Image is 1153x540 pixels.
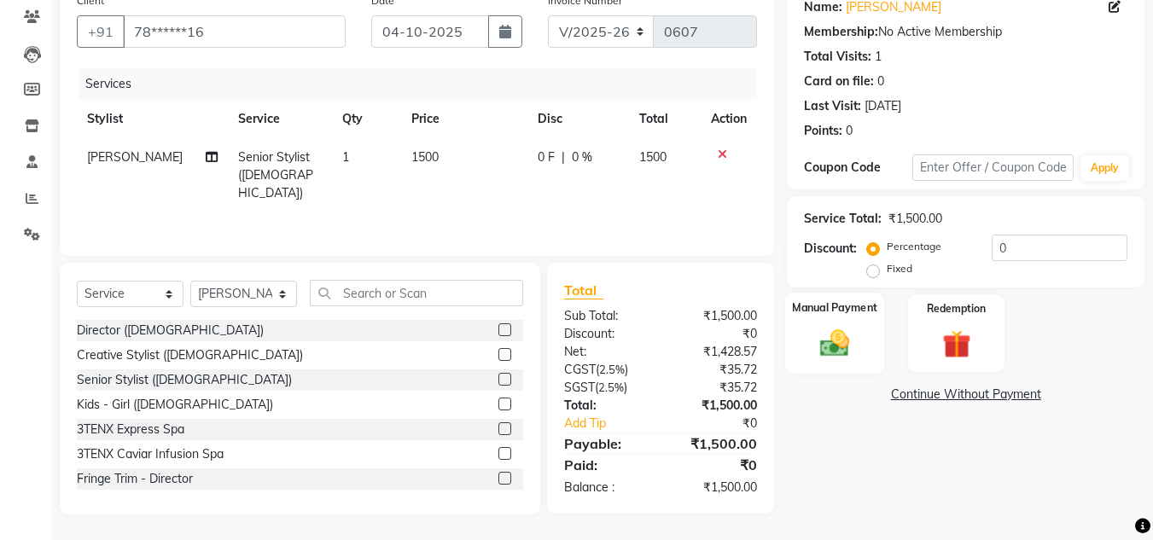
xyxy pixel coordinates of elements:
[1080,155,1129,181] button: Apply
[804,122,842,140] div: Points:
[87,149,183,165] span: [PERSON_NAME]
[804,48,871,66] div: Total Visits:
[564,380,595,395] span: SGST
[877,73,884,90] div: 0
[564,282,603,299] span: Total
[551,307,661,325] div: Sub Total:
[77,371,292,389] div: Senior Stylist ([DEMOGRAPHIC_DATA])
[804,97,861,115] div: Last Visit:
[887,261,912,276] label: Fixed
[661,361,770,379] div: ₹35.72
[934,327,980,362] img: _gift.svg
[551,361,661,379] div: ( )
[77,421,184,438] div: 3TENX Express Spa
[564,362,596,377] span: CGST
[551,379,661,397] div: ( )
[598,380,624,394] span: 2.5%
[888,210,942,228] div: ₹1,500.00
[572,148,592,166] span: 0 %
[77,396,273,414] div: Kids - Girl ([DEMOGRAPHIC_DATA])
[804,210,882,228] div: Service Total:
[804,159,911,177] div: Coupon Code
[77,15,125,48] button: +91
[629,100,702,138] th: Total
[661,325,770,343] div: ₹0
[551,479,661,496] div: Balance :
[804,23,1127,41] div: No Active Membership
[804,23,878,41] div: Membership:
[792,299,877,316] label: Manual Payment
[811,326,859,360] img: _cash.svg
[551,397,661,415] div: Total:
[411,149,439,165] span: 1500
[551,415,678,433] a: Add Tip
[875,48,882,66] div: 1
[310,280,523,306] input: Search or Scan
[912,154,1074,181] input: Enter Offer / Coupon Code
[661,397,770,415] div: ₹1,500.00
[562,148,565,166] span: |
[551,343,661,361] div: Net:
[846,122,853,140] div: 0
[551,433,661,454] div: Payable:
[342,149,349,165] span: 1
[887,239,941,254] label: Percentage
[661,343,770,361] div: ₹1,428.57
[790,386,1141,404] a: Continue Without Payment
[77,100,228,138] th: Stylist
[538,148,555,166] span: 0 F
[661,479,770,496] div: ₹1,500.00
[77,445,224,463] div: 3TENX Caviar Infusion Spa
[228,100,332,138] th: Service
[927,301,986,316] label: Redemption
[804,73,874,90] div: Card on file:
[332,100,401,138] th: Qty
[661,307,770,325] div: ₹1,500.00
[661,379,770,397] div: ₹35.72
[123,15,346,48] input: Search by Name/Mobile/Email/Code
[77,322,264,340] div: Director ([DEMOGRAPHIC_DATA])
[804,240,857,258] div: Discount:
[77,470,193,488] div: Fringe Trim - Director
[661,455,770,475] div: ₹0
[401,100,527,138] th: Price
[661,433,770,454] div: ₹1,500.00
[679,415,771,433] div: ₹0
[865,97,901,115] div: [DATE]
[79,68,770,100] div: Services
[77,346,303,364] div: Creative Stylist ([DEMOGRAPHIC_DATA])
[639,149,667,165] span: 1500
[599,363,625,376] span: 2.5%
[527,100,629,138] th: Disc
[238,149,313,200] span: Senior Stylist ([DEMOGRAPHIC_DATA])
[701,100,757,138] th: Action
[551,325,661,343] div: Discount:
[551,455,661,475] div: Paid:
